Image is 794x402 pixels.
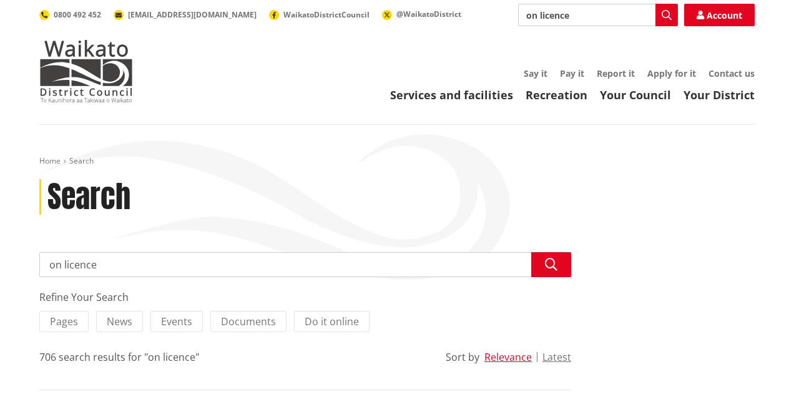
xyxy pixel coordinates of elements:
button: Relevance [484,351,532,363]
span: Search [69,155,94,166]
input: Search input [518,4,678,26]
img: Waikato District Council - Te Kaunihera aa Takiwaa o Waikato [39,40,133,102]
a: Your District [684,87,755,102]
div: Sort by [446,350,479,365]
a: Report it [597,67,635,79]
a: Services and facilities [390,87,513,102]
nav: breadcrumb [39,156,755,167]
span: Do it online [305,315,359,328]
h1: Search [47,179,130,215]
span: [EMAIL_ADDRESS][DOMAIN_NAME] [128,9,257,20]
span: News [107,315,132,328]
a: Pay it [560,67,584,79]
a: @WaikatoDistrict [382,9,461,19]
a: Recreation [526,87,587,102]
a: 0800 492 452 [39,9,101,20]
div: 706 search results for "on licence" [39,350,199,365]
a: Contact us [708,67,755,79]
span: 0800 492 452 [54,9,101,20]
a: Apply for it [647,67,696,79]
span: @WaikatoDistrict [396,9,461,19]
a: [EMAIL_ADDRESS][DOMAIN_NAME] [114,9,257,20]
a: Home [39,155,61,166]
button: Latest [542,351,571,363]
span: Events [161,315,192,328]
div: Refine Your Search [39,290,571,305]
a: WaikatoDistrictCouncil [269,9,370,20]
a: Say it [524,67,547,79]
a: Account [684,4,755,26]
span: Documents [221,315,276,328]
input: Search input [39,252,571,277]
span: Pages [50,315,78,328]
span: WaikatoDistrictCouncil [283,9,370,20]
a: Your Council [600,87,671,102]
